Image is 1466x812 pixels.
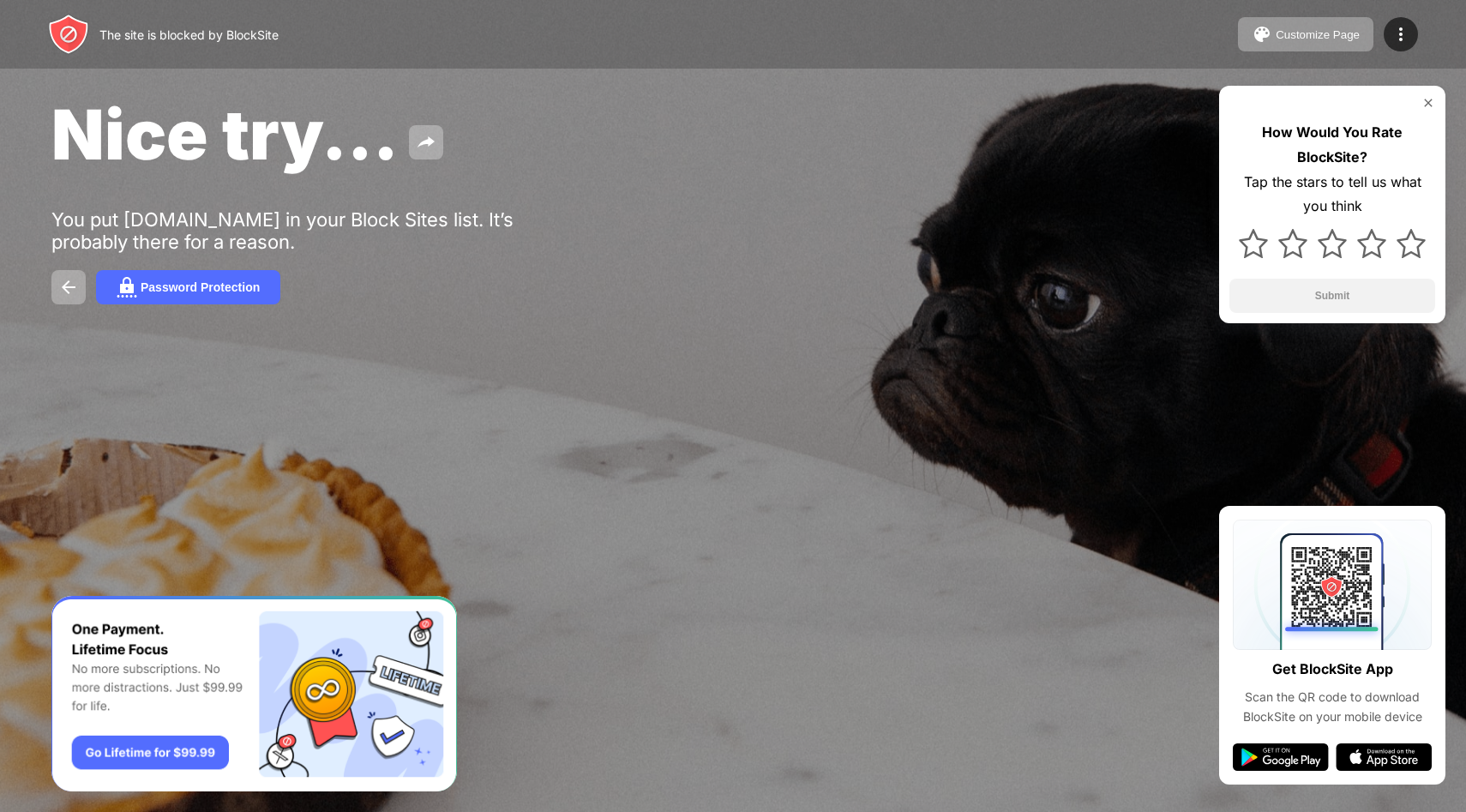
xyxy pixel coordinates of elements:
[1272,657,1393,682] div: Get BlockSite App
[96,270,280,304] button: Password Protection
[1391,24,1411,45] img: menu-icon.svg
[99,27,279,42] div: The site is blocked by BlockSite
[1229,170,1435,220] div: Tap the stars to tell us what you think
[1278,229,1307,258] img: star.svg
[1229,120,1435,170] div: How Would You Rate BlockSite?
[58,277,79,298] img: back.svg
[1238,17,1373,51] button: Customize Page
[1357,229,1386,258] img: star.svg
[1276,28,1360,41] div: Customize Page
[1233,743,1329,771] img: google-play.svg
[1233,520,1432,650] img: qrcode.svg
[48,14,89,55] img: header-logo.svg
[1397,229,1426,258] img: star.svg
[1318,229,1347,258] img: star.svg
[51,208,581,253] div: You put [DOMAIN_NAME] in your Block Sites list. It’s probably there for a reason.
[51,596,457,791] iframe: Banner
[416,132,436,153] img: share.svg
[1252,24,1272,45] img: pallet.svg
[117,277,137,298] img: password.svg
[1336,743,1432,771] img: app-store.svg
[1421,96,1435,110] img: rate-us-close.svg
[1229,279,1435,313] button: Submit
[1233,688,1432,726] div: Scan the QR code to download BlockSite on your mobile device
[141,280,260,294] div: Password Protection
[1239,229,1268,258] img: star.svg
[51,93,399,176] span: Nice try...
